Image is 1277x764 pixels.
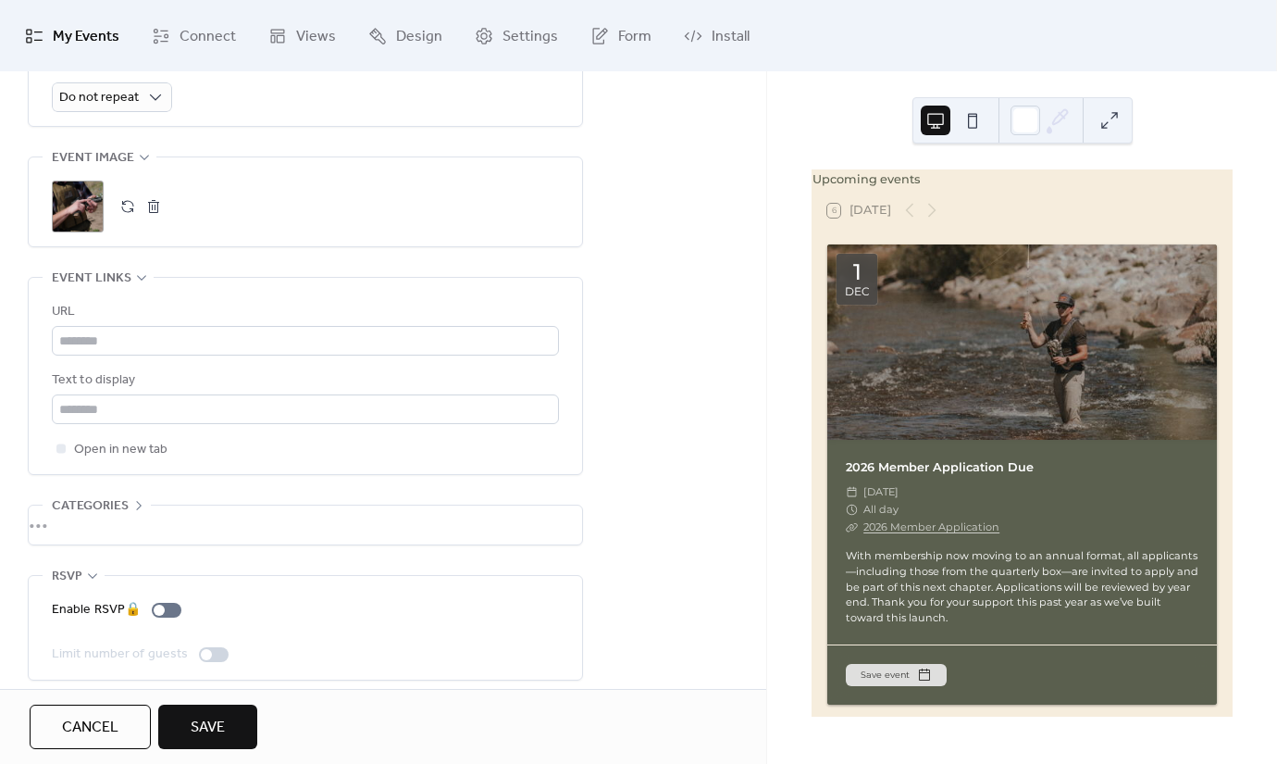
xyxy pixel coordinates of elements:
span: Views [296,22,336,51]
span: Connect [180,22,236,51]
button: Cancel [30,705,151,749]
span: Do not repeat [59,85,139,110]
span: Form [618,22,651,51]
span: Cancel [62,717,118,739]
div: ; [52,181,104,232]
a: Views [254,7,350,64]
span: RSVP [52,566,82,588]
span: All day [863,501,899,519]
div: ​ [846,519,858,536]
span: My Events [53,22,119,51]
div: With membership now moving to an annual format, all applicants—including those from the quarterly... [827,548,1217,626]
span: Open in new tab [74,439,167,461]
a: 2026 Member Application [863,520,999,533]
div: ​ [846,483,858,501]
span: Settings [502,22,558,51]
span: [DATE] [863,483,899,501]
a: Design [354,7,456,64]
div: Dec [845,286,870,297]
a: Connect [138,7,250,64]
a: Install [670,7,763,64]
div: Limit number of guests [52,644,188,666]
a: 2026 Member Application Due [846,460,1034,474]
a: Settings [461,7,572,64]
a: My Events [11,7,133,64]
span: Install [712,22,750,51]
span: Design [396,22,442,51]
div: ​ [846,501,858,519]
button: Save event [846,664,947,686]
span: Event links [52,268,131,290]
div: Upcoming events [812,170,1232,188]
a: Form [577,7,665,64]
div: Text to display [52,369,555,392]
div: ••• [29,506,582,545]
div: URL [52,301,555,323]
span: Save [191,717,225,739]
div: 1 [853,261,862,283]
span: Event image [52,147,134,169]
span: Categories [52,495,129,518]
button: Save [158,705,257,749]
